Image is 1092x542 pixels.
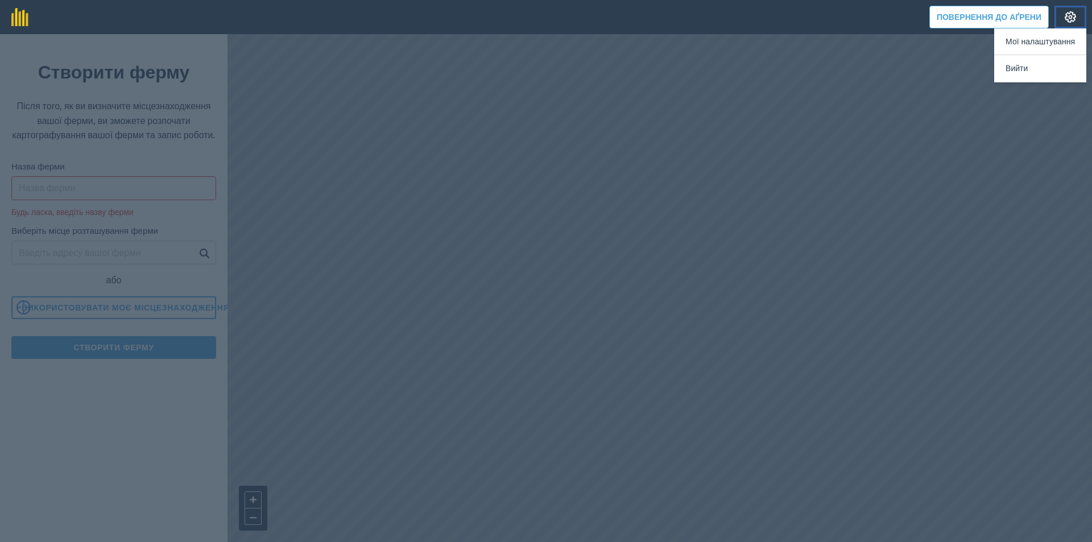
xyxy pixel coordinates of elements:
[1006,63,1028,73] font: Вийти
[994,28,1086,55] button: Мої налаштування
[929,6,1049,28] button: Повернення до Аґрени
[937,12,1041,22] font: Повернення до Аґрени
[11,8,28,26] img: Логотип fieldmargin
[1064,11,1077,23] img: Значок шестерні
[994,55,1086,82] button: Вийти
[1006,36,1075,47] font: Мої налаштування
